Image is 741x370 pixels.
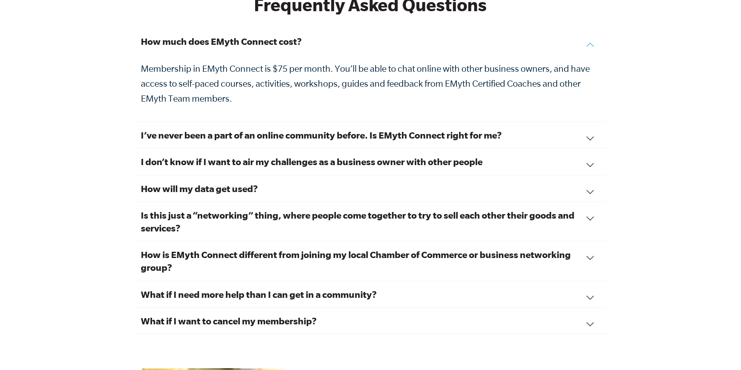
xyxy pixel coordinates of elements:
[141,248,600,274] h3: How is EMyth Connect different from joining my local Chamber of Commerce or business networking g...
[141,209,600,234] h3: Is this just a “networking” thing, where people come together to try to sell each other their goo...
[700,330,741,370] iframe: Chat Widget
[141,129,600,141] h3: I’ve never been a part of an online community before. Is EMyth Connect right for me?
[141,314,600,327] h3: What if I want to cancel my membership?
[141,155,600,168] h3: I don’t know if I want to air my challenges as a business owner with other people
[141,182,600,195] h3: How will my data get used?
[141,288,600,301] h3: What if I need more help than I can get in a community?
[141,61,600,106] p: Membership in EMyth Connect is $75 per month. You’ll be able to chat online with other business o...
[141,35,600,48] h3: How much does EMyth Connect cost?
